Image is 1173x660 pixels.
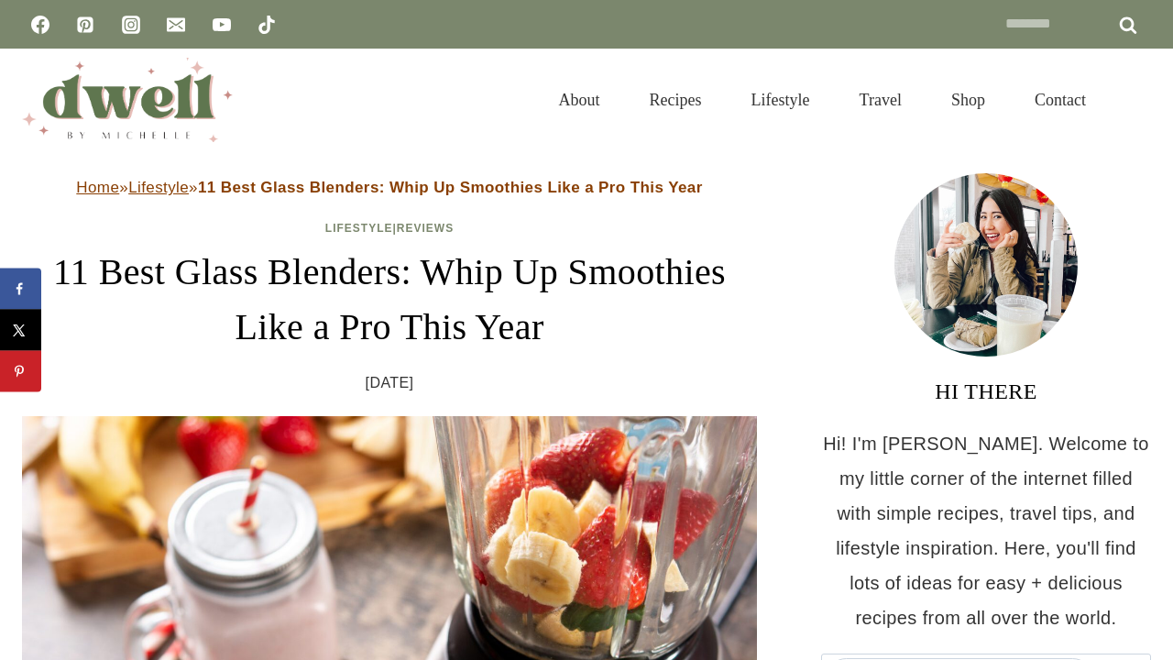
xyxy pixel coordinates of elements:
[198,179,703,196] strong: 11 Best Glass Blenders: Whip Up Smoothies Like a Pro This Year
[203,6,240,43] a: YouTube
[76,179,702,196] span: » »
[625,68,727,132] a: Recipes
[128,179,189,196] a: Lifestyle
[835,68,926,132] a: Travel
[22,245,757,355] h1: 11 Best Glass Blenders: Whip Up Smoothies Like a Pro This Year
[1120,84,1151,115] button: View Search Form
[158,6,194,43] a: Email
[534,68,625,132] a: About
[366,369,414,397] time: [DATE]
[821,426,1151,635] p: Hi! I'm [PERSON_NAME]. Welcome to my little corner of the internet filled with simple recipes, tr...
[248,6,285,43] a: TikTok
[926,68,1010,132] a: Shop
[397,222,454,235] a: Reviews
[76,179,119,196] a: Home
[534,68,1111,132] nav: Primary Navigation
[67,6,104,43] a: Pinterest
[22,6,59,43] a: Facebook
[22,58,233,142] img: DWELL by michelle
[1010,68,1111,132] a: Contact
[325,222,454,235] span: |
[113,6,149,43] a: Instagram
[821,375,1151,408] h3: HI THERE
[727,68,835,132] a: Lifestyle
[325,222,393,235] a: Lifestyle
